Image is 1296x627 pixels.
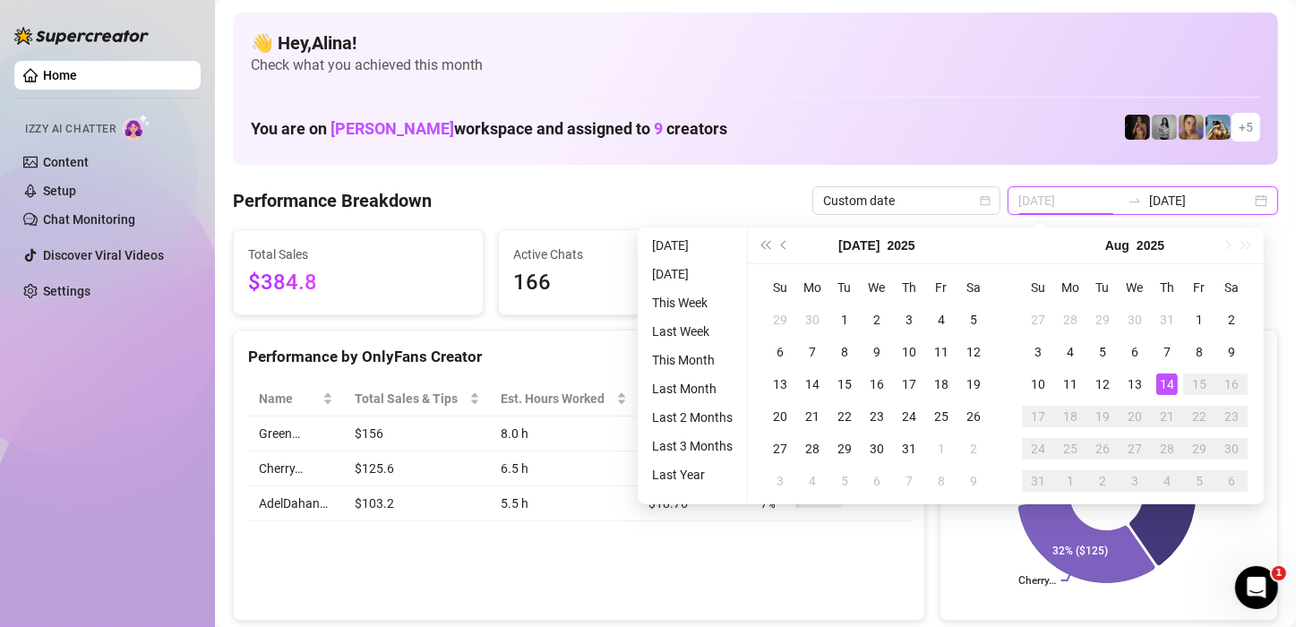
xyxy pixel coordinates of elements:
th: Mo [796,271,828,304]
span: Name [259,389,319,408]
td: 2025-08-13 [1119,368,1151,400]
td: 2025-07-01 [828,304,861,336]
span: Custom date [823,187,990,214]
div: 2 [1092,470,1113,492]
div: 3 [1027,341,1049,363]
span: 9 [654,119,663,138]
td: 2025-08-24 [1022,433,1054,465]
div: 5 [963,309,984,331]
li: Last Year [645,464,740,485]
th: We [1119,271,1151,304]
div: 3 [898,309,920,331]
div: 25 [1060,438,1081,460]
span: + 5 [1239,117,1253,137]
button: Choose a year [1137,228,1164,263]
div: 7 [1156,341,1178,363]
td: 2025-08-03 [1022,336,1054,368]
div: 29 [834,438,855,460]
div: 8 [834,341,855,363]
div: 23 [866,406,888,427]
td: 2025-07-26 [957,400,990,433]
td: 2025-08-01 [925,433,957,465]
td: 2025-08-04 [796,465,828,497]
th: Th [893,271,925,304]
td: 2025-07-25 [925,400,957,433]
button: Choose a year [888,228,915,263]
td: 2025-07-13 [764,368,796,400]
div: 7 [802,341,823,363]
div: 8 [1189,341,1210,363]
div: 28 [1156,438,1178,460]
td: 2025-09-01 [1054,465,1086,497]
div: 7 [898,470,920,492]
td: 2025-07-04 [925,304,957,336]
td: 2025-07-28 [1054,304,1086,336]
td: 8.0 h [491,417,639,451]
td: 2025-08-15 [1183,368,1215,400]
th: Fr [1183,271,1215,304]
span: $384.8 [248,266,468,300]
th: Su [764,271,796,304]
span: 166 [513,266,734,300]
div: 14 [1156,374,1178,395]
th: Fr [925,271,957,304]
td: 2025-07-31 [1151,304,1183,336]
td: 2025-07-10 [893,336,925,368]
div: 30 [1124,309,1146,331]
td: 2025-08-26 [1086,433,1119,465]
div: 15 [834,374,855,395]
td: 2025-09-03 [1119,465,1151,497]
div: 26 [1092,438,1113,460]
div: 27 [769,438,791,460]
div: 18 [1060,406,1081,427]
th: Sa [1215,271,1248,304]
td: 2025-07-23 [861,400,893,433]
th: Tu [1086,271,1119,304]
div: 26 [963,406,984,427]
td: 2025-08-17 [1022,400,1054,433]
button: Choose a month [838,228,880,263]
div: 28 [802,438,823,460]
div: 9 [963,470,984,492]
td: 2025-08-14 [1151,368,1183,400]
div: Est. Hours Worked [502,389,614,408]
td: Green… [248,417,344,451]
div: 27 [1027,309,1049,331]
td: 2025-08-27 [1119,433,1151,465]
td: 2025-07-15 [828,368,861,400]
td: 2025-08-28 [1151,433,1183,465]
td: 2025-08-23 [1215,400,1248,433]
a: Chat Monitoring [43,212,135,227]
td: 2025-07-24 [893,400,925,433]
td: 2025-08-08 [925,465,957,497]
td: 2025-06-29 [764,304,796,336]
button: Last year (Control + left) [755,228,775,263]
td: 2025-09-04 [1151,465,1183,497]
div: 30 [802,309,823,331]
div: 2 [866,309,888,331]
th: Th [1151,271,1183,304]
td: 2025-06-30 [796,304,828,336]
td: 2025-08-05 [828,465,861,497]
td: $103.2 [344,486,491,521]
div: 17 [1027,406,1049,427]
td: 2025-07-08 [828,336,861,368]
li: Last Month [645,378,740,399]
td: 2025-07-12 [957,336,990,368]
div: 5 [1092,341,1113,363]
div: 18 [931,374,952,395]
div: 16 [1221,374,1242,395]
span: calendar [980,195,991,206]
div: 13 [1124,374,1146,395]
div: 4 [1060,341,1081,363]
td: Cherry… [248,451,344,486]
th: Su [1022,271,1054,304]
td: 2025-07-27 [764,433,796,465]
td: 2025-07-30 [1119,304,1151,336]
td: 2025-07-07 [796,336,828,368]
td: AdelDahan… [248,486,344,521]
li: [DATE] [645,235,740,256]
span: Izzy AI Chatter [25,121,116,138]
text: Cherry… [1017,574,1055,587]
div: 23 [1221,406,1242,427]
